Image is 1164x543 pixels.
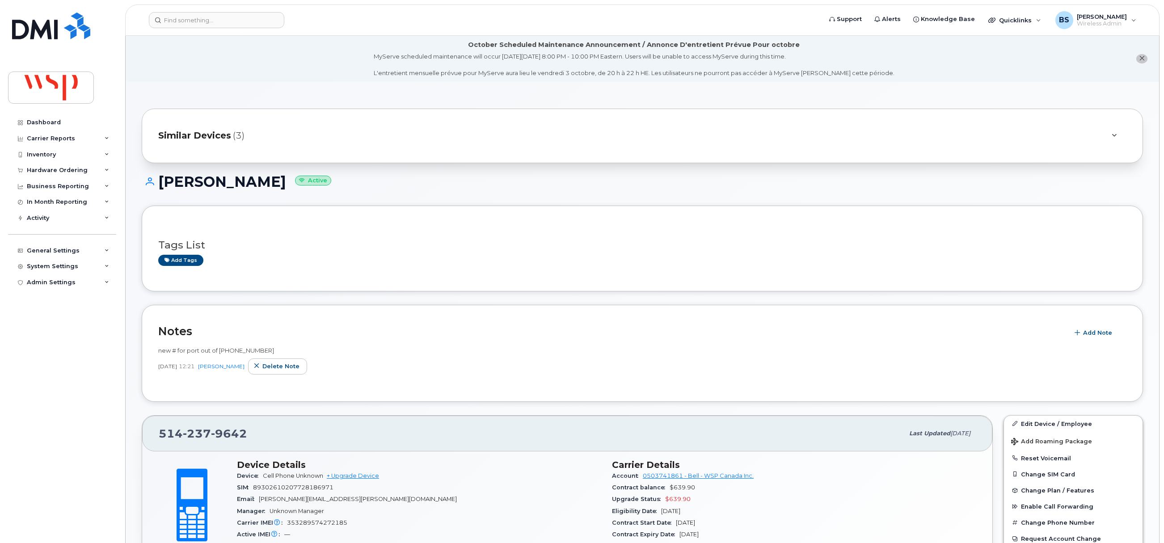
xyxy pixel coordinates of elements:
span: Change Plan / Features [1021,487,1094,494]
span: — [284,531,290,538]
span: Similar Devices [158,129,231,142]
span: Cell Phone Unknown [263,472,323,479]
span: (3) [233,129,245,142]
span: Upgrade Status [612,496,665,502]
span: Email [237,496,259,502]
span: [DATE] [679,531,699,538]
span: Unknown Manager [270,508,324,514]
button: close notification [1136,54,1147,63]
a: [PERSON_NAME] [198,363,245,370]
div: October Scheduled Maintenance Announcement / Annonce D'entretient Prévue Pour octobre [468,40,800,50]
a: Add tags [158,255,203,266]
span: [DATE] [158,362,177,370]
span: Active IMEI [237,531,284,538]
a: 0503741861 - Bell - WSP Canada Inc. [643,472,754,479]
span: $639.90 [670,484,695,491]
button: Add Roaming Package [1004,432,1143,450]
span: Account [612,472,643,479]
button: Enable Call Forwarding [1004,498,1143,514]
span: Add Note [1083,328,1112,337]
span: Contract Start Date [612,519,676,526]
span: 514 [159,427,247,440]
span: [PERSON_NAME][EMAIL_ADDRESS][PERSON_NAME][DOMAIN_NAME] [259,496,457,502]
span: [DATE] [676,519,695,526]
h3: Carrier Details [612,459,976,470]
button: Change Plan / Features [1004,482,1143,498]
span: [DATE] [950,430,970,437]
span: Contract balance [612,484,670,491]
h1: [PERSON_NAME] [142,174,1143,189]
span: Device [237,472,263,479]
button: Change Phone Number [1004,514,1143,530]
button: Delete note [248,358,307,375]
span: new # for port out of [PHONE_NUMBER] [158,347,274,354]
small: Active [295,176,331,186]
h3: Device Details [237,459,601,470]
button: Change SIM Card [1004,466,1143,482]
span: Manager [237,508,270,514]
span: SIM [237,484,253,491]
div: MyServe scheduled maintenance will occur [DATE][DATE] 8:00 PM - 10:00 PM Eastern. Users will be u... [374,52,894,77]
span: Last updated [909,430,950,437]
button: Add Note [1069,325,1120,341]
span: 89302610207728186971 [253,484,333,491]
span: 12:21 [179,362,194,370]
span: Carrier IMEI [237,519,287,526]
a: Edit Device / Employee [1004,416,1143,432]
h3: Tags List [158,240,1126,251]
span: 9642 [211,427,247,440]
span: Delete note [262,362,299,370]
span: 237 [183,427,211,440]
button: Reset Voicemail [1004,450,1143,466]
span: Add Roaming Package [1011,438,1092,446]
span: Enable Call Forwarding [1021,503,1093,510]
span: 353289574272185 [287,519,347,526]
a: + Upgrade Device [327,472,379,479]
span: Eligibility Date [612,508,661,514]
span: $639.90 [665,496,691,502]
span: [DATE] [661,508,680,514]
span: Contract Expiry Date [612,531,679,538]
h2: Notes [158,324,1064,338]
